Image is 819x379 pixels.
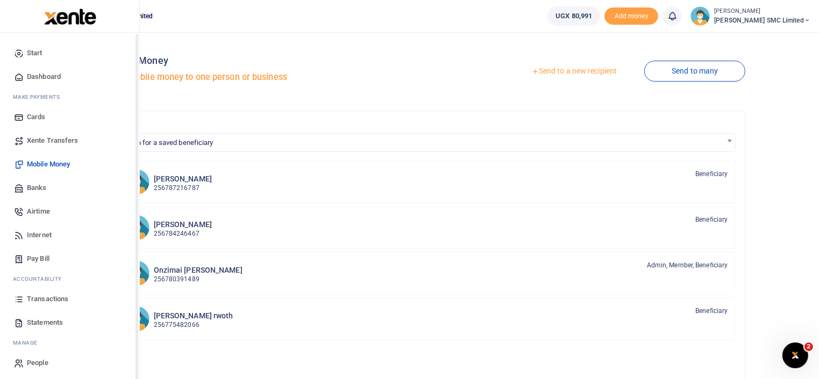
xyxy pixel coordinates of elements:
span: Beneficiary [695,169,728,179]
span: Add money [604,8,658,25]
li: Wallet ballance [543,6,604,26]
span: 2 [804,342,813,351]
span: Beneficiary [695,306,728,316]
span: Xente Transfers [27,135,79,146]
h6: [PERSON_NAME] rwoth [154,311,233,320]
li: M [9,89,131,105]
a: People [9,351,131,375]
p: 256787216787 [154,183,212,193]
a: Internet [9,223,131,247]
span: Beneficiary [695,215,728,224]
span: Airtime [27,206,50,217]
p: 256775482066 [154,320,233,330]
a: ROr [PERSON_NAME] rwoth 256775482066 Beneficiary [115,297,737,340]
span: Internet [27,230,52,240]
img: logo-large [44,9,96,25]
li: M [9,334,131,351]
a: Start [9,41,131,65]
span: anage [18,339,38,347]
span: Cards [27,112,46,122]
a: Xente Transfers [9,129,131,152]
span: Start [27,48,42,59]
li: Toup your wallet [604,8,658,25]
a: Dashboard [9,65,131,89]
p: 256784246467 [154,229,212,239]
a: Statements [9,311,131,334]
span: Pay Bill [27,253,49,264]
a: logo-small logo-large logo-large [43,12,96,20]
img: profile-user [690,6,710,26]
span: Admin, Member, Beneficiary [647,260,728,270]
h4: Mobile Money [106,55,422,67]
a: OFd Onzimai [PERSON_NAME] 256780391489 Admin, Member, Beneficiary [115,252,737,295]
a: Pay Bill [9,247,131,271]
a: Airtime [9,200,131,223]
a: Banks [9,176,131,200]
span: Search for a saved beneficiary [119,139,213,147]
h6: Onzimai [PERSON_NAME] [154,266,243,275]
a: profile-user [PERSON_NAME] [PERSON_NAME] SMC Limited [690,6,810,26]
a: Add money [604,11,658,19]
span: Search for a saved beneficiary [115,134,736,150]
small: [PERSON_NAME] [714,7,810,16]
span: ake Payments [18,93,60,101]
span: Search for a saved beneficiary [115,133,736,152]
span: [PERSON_NAME] SMC Limited [714,16,810,25]
iframe: Intercom live chat [782,342,808,368]
h6: [PERSON_NAME] [154,220,212,229]
span: Mobile Money [27,159,70,170]
span: Statements [27,317,63,328]
a: Mobile Money [9,152,131,176]
a: Transactions [9,287,131,311]
a: UGX 80,991 [547,6,600,26]
a: Send to a new recipient [504,62,644,81]
a: LO [PERSON_NAME] 256787216787 Beneficiary [115,161,737,203]
span: People [27,358,48,368]
span: Transactions [27,294,68,304]
li: Ac [9,271,131,287]
span: UGX 80,991 [556,11,592,21]
h6: [PERSON_NAME] [154,174,212,184]
span: Dashboard [27,71,61,82]
a: Send to many [644,61,745,82]
span: Banks [27,183,47,193]
h5: Send mobile money to one person or business [106,72,422,83]
a: Cards [9,105,131,129]
span: countability [21,275,62,283]
p: 256780391489 [154,274,243,285]
a: MG [PERSON_NAME] 256784246467 Beneficiary [115,206,737,249]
